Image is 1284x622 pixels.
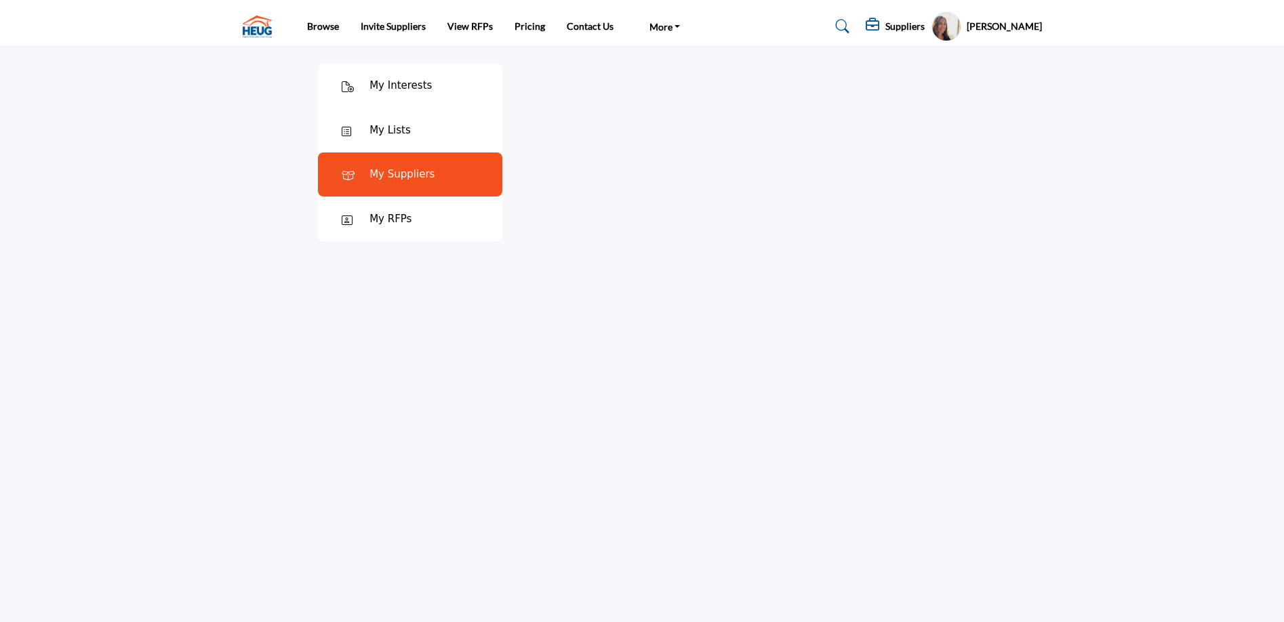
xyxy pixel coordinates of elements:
a: View RFPs [447,20,493,32]
button: Show hide supplier dropdown [931,12,961,41]
div: Suppliers [866,18,925,35]
a: Invite Suppliers [361,20,426,32]
a: Pricing [515,20,545,32]
a: Contact Us [567,20,614,32]
div: My Lists [369,123,411,138]
h5: Suppliers [885,20,925,33]
a: Search [822,16,858,37]
h5: [PERSON_NAME] [967,20,1042,33]
a: Browse [307,20,339,32]
div: My Interests [369,78,432,94]
div: My Suppliers [369,167,435,182]
img: site Logo [243,16,279,38]
a: More [635,14,695,39]
div: My RFPs [369,211,412,227]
